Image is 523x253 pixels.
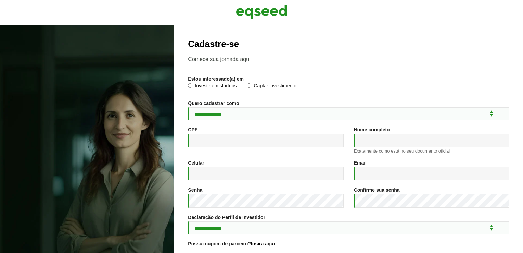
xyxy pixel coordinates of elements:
div: Exatamente como está no seu documento oficial [354,149,509,153]
input: Captar investimento [247,83,251,88]
label: Quero cadastrar como [188,101,239,106]
label: Estou interessado(a) em [188,76,244,81]
label: Declaração do Perfil de Investidor [188,215,265,220]
label: Possui cupom de parceiro? [188,241,275,246]
h2: Cadastre-se [188,39,509,49]
img: EqSeed Logo [236,3,287,21]
label: Celular [188,160,204,165]
label: Senha [188,188,202,192]
a: Insira aqui [251,241,275,246]
label: Captar investimento [247,83,296,90]
label: Investir em startups [188,83,237,90]
label: Email [354,160,367,165]
label: Nome completo [354,127,390,132]
label: CPF [188,127,197,132]
p: Comece sua jornada aqui [188,56,509,62]
label: Confirme sua senha [354,188,400,192]
input: Investir em startups [188,83,192,88]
